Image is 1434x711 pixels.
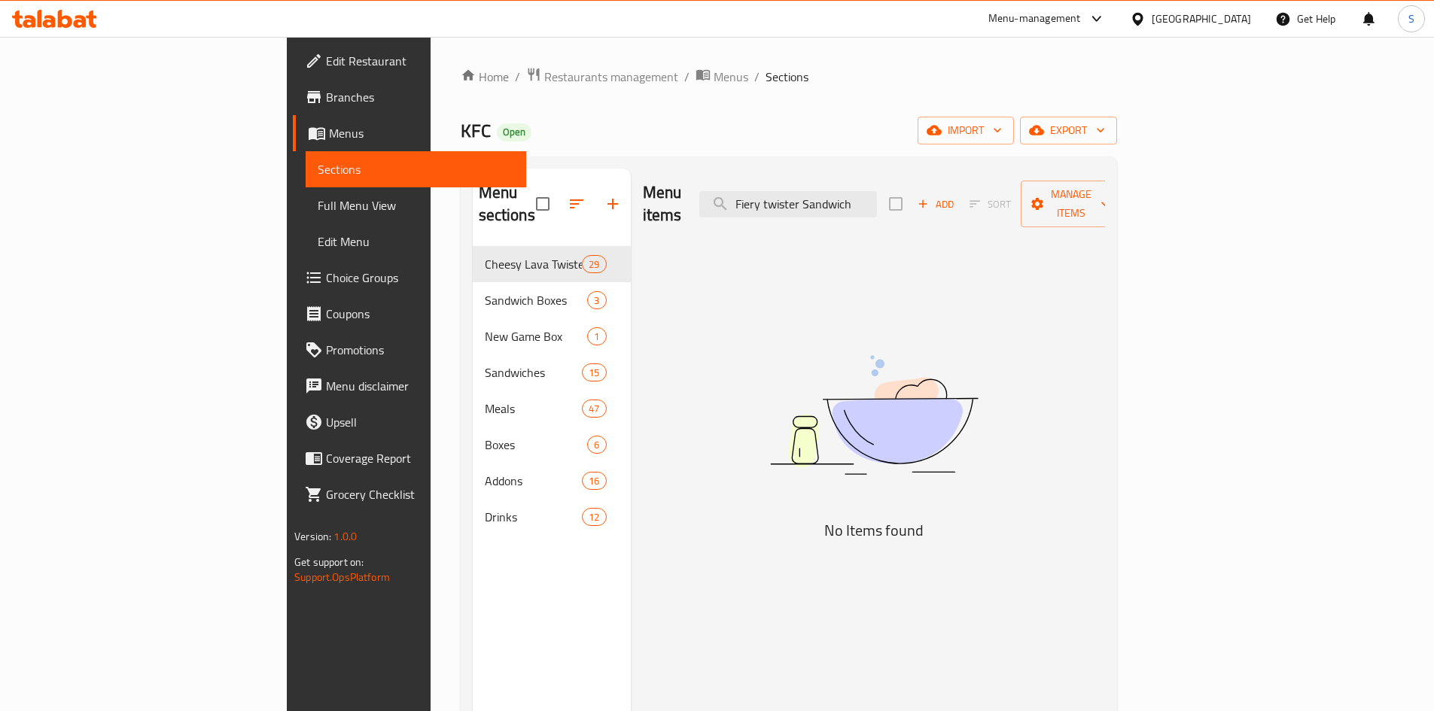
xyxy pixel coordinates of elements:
div: Meals47 [473,390,631,427]
span: 1 [588,330,605,344]
a: Promotions [293,332,526,368]
span: 1.0.0 [333,527,357,546]
a: Menu disclaimer [293,368,526,404]
span: S [1408,11,1414,27]
a: Grocery Checklist [293,476,526,512]
span: Boxes [485,436,588,454]
span: Coupons [326,305,514,323]
span: Sections [766,68,808,86]
div: items [582,508,606,526]
span: Edit Restaurant [326,52,514,70]
button: Add [912,193,960,216]
li: / [684,68,690,86]
span: Add [915,196,956,213]
a: Menus [293,115,526,151]
nav: breadcrumb [461,67,1117,87]
div: Sandwiches15 [473,354,631,390]
span: Version: [294,527,331,546]
div: Boxes6 [473,427,631,463]
span: Grocery Checklist [326,485,514,503]
div: Addons16 [473,463,631,499]
span: Restaurants management [544,68,678,86]
a: Upsell [293,404,526,440]
span: Sandwich Boxes [485,291,588,309]
span: 15 [583,366,605,380]
div: items [582,472,606,490]
a: Restaurants management [526,67,678,87]
span: Branches [326,88,514,106]
span: 3 [588,293,605,308]
div: items [582,363,606,381]
a: Support.OpsPlatform [294,567,390,587]
span: Select all sections [527,188,559,220]
div: items [587,291,606,309]
span: Menu disclaimer [326,377,514,395]
a: Branches [293,79,526,115]
span: 6 [588,438,605,452]
span: Get support on: [294,552,364,572]
div: [GEOGRAPHIC_DATA] [1152,11,1251,27]
span: export [1032,121,1105,140]
span: Menus [329,124,514,142]
div: Cheesy Lava Twister29 [473,246,631,282]
button: export [1020,117,1117,144]
button: Manage items [1021,181,1122,227]
span: New Game Box [485,327,588,345]
img: dish.svg [686,315,1062,515]
a: Choice Groups [293,260,526,296]
span: 12 [583,510,605,524]
a: Full Menu View [306,187,526,223]
nav: Menu sections [473,240,631,541]
div: Sandwich Boxes3 [473,282,631,318]
a: Coverage Report [293,440,526,476]
span: Meals [485,400,583,418]
span: Edit Menu [318,232,514,251]
button: import [918,117,1014,144]
div: items [582,255,606,273]
span: 47 [583,402,605,416]
span: Manage items [1033,185,1110,223]
h2: Menu items [643,181,682,226]
span: Full Menu View [318,196,514,214]
a: Coupons [293,296,526,332]
span: Choice Groups [326,269,514,287]
span: Sort sections [559,186,595,222]
a: Edit Restaurant [293,43,526,79]
span: 29 [583,257,605,272]
a: Menus [696,67,748,87]
div: items [582,400,606,418]
h5: No Items found [686,518,1062,542]
span: Cheesy Lava Twister [485,255,583,273]
span: 16 [583,474,605,488]
input: search [699,191,877,217]
span: Promotions [326,341,514,359]
a: Sections [306,151,526,187]
span: Drinks [485,508,583,526]
div: items [587,327,606,345]
span: Sections [318,160,514,178]
div: Menu-management [988,10,1081,28]
span: Addons [485,472,583,490]
span: Sandwiches [485,363,583,381]
span: Coverage Report [326,449,514,467]
span: Upsell [326,413,514,431]
button: Add section [595,186,631,222]
span: Select section first [960,193,1021,216]
div: items [587,436,606,454]
div: New Game Box1 [473,318,631,354]
span: import [930,121,1002,140]
div: Drinks12 [473,499,631,535]
li: / [754,68,760,86]
span: Menus [714,68,748,86]
a: Edit Menu [306,223,526,260]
